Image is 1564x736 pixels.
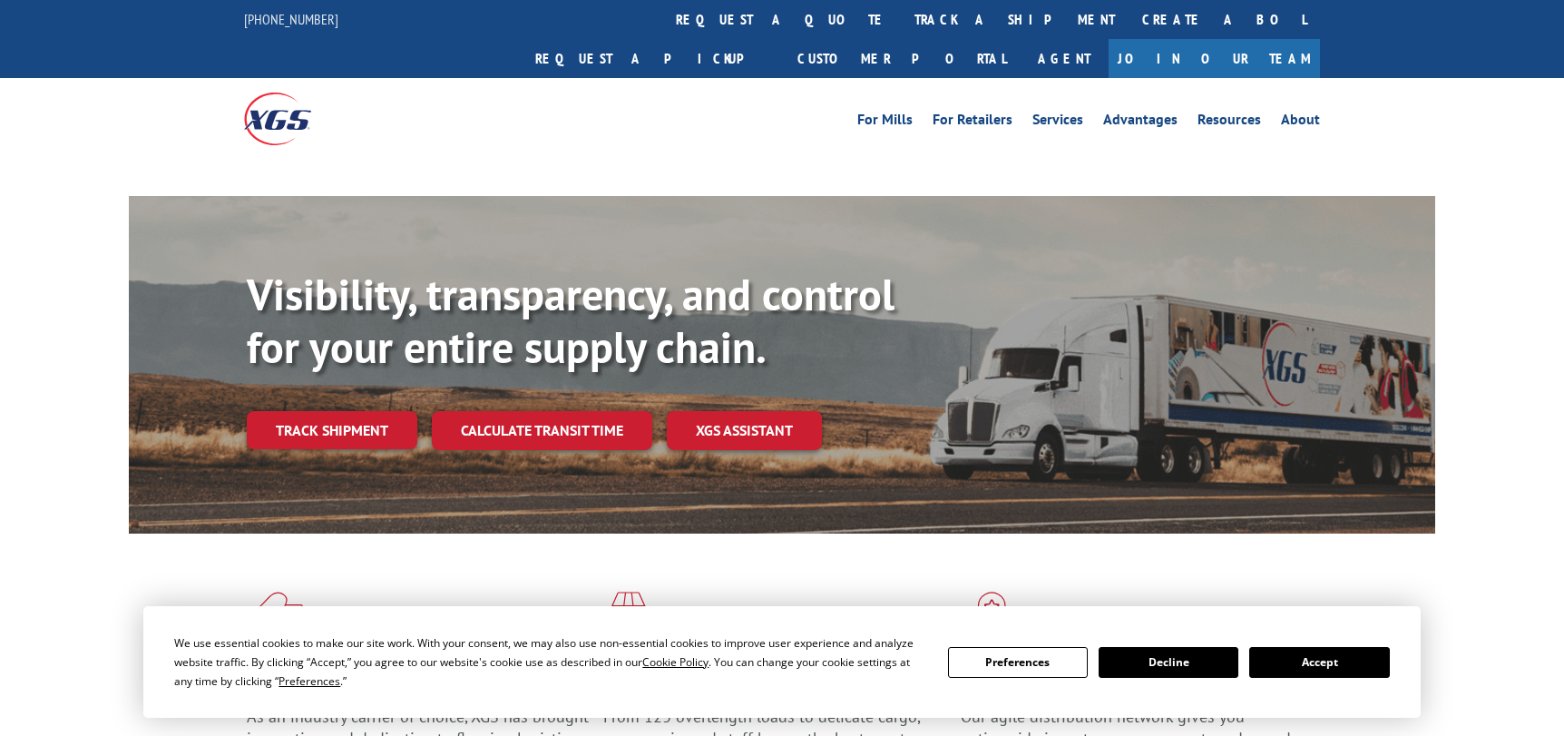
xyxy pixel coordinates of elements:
[247,411,417,449] a: Track shipment
[174,633,925,691] div: We use essential cookies to make our site work. With your consent, we may also use non-essential ...
[1281,113,1320,132] a: About
[857,113,913,132] a: For Mills
[1099,647,1238,678] button: Decline
[279,673,340,689] span: Preferences
[667,411,822,450] a: XGS ASSISTANT
[1032,113,1083,132] a: Services
[1103,113,1178,132] a: Advantages
[933,113,1012,132] a: For Retailers
[143,606,1421,718] div: Cookie Consent Prompt
[1109,39,1320,78] a: Join Our Team
[642,654,709,670] span: Cookie Policy
[784,39,1020,78] a: Customer Portal
[603,592,646,639] img: xgs-icon-focused-on-flooring-red
[522,39,784,78] a: Request a pickup
[432,411,652,450] a: Calculate transit time
[247,592,303,639] img: xgs-icon-total-supply-chain-intelligence-red
[247,266,894,375] b: Visibility, transparency, and control for your entire supply chain.
[244,10,338,28] a: [PHONE_NUMBER]
[948,647,1088,678] button: Preferences
[961,592,1023,639] img: xgs-icon-flagship-distribution-model-red
[1249,647,1389,678] button: Accept
[1197,113,1261,132] a: Resources
[1020,39,1109,78] a: Agent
